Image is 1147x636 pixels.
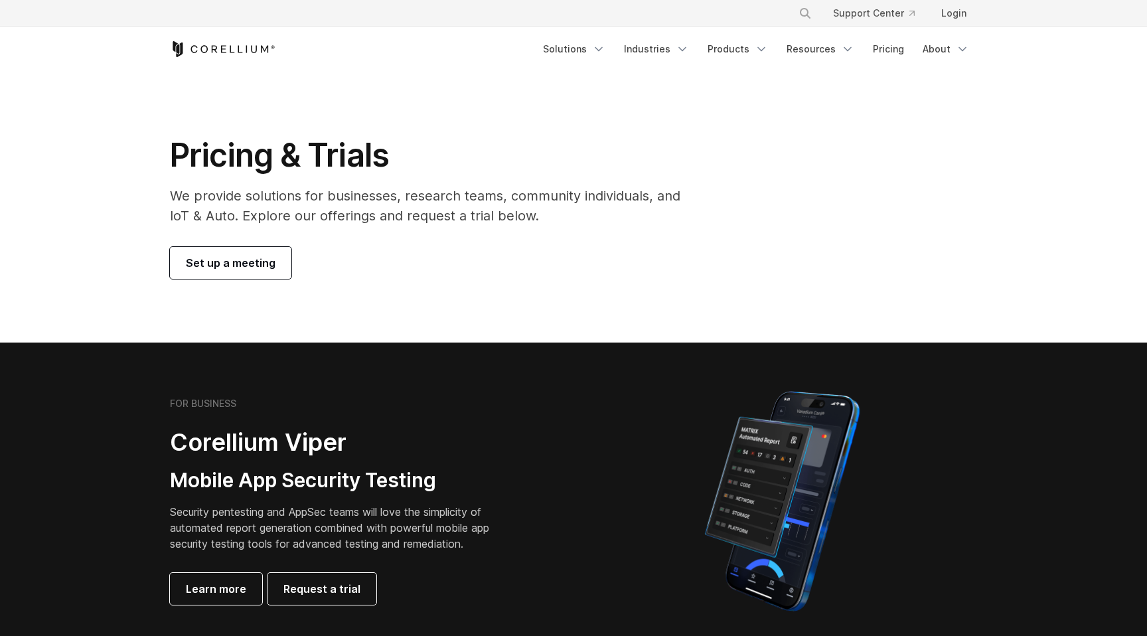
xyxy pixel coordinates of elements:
a: About [915,37,977,61]
a: Resources [779,37,862,61]
img: Corellium MATRIX automated report on iPhone showing app vulnerability test results across securit... [682,385,882,617]
span: Set up a meeting [186,255,275,271]
a: Set up a meeting [170,247,291,279]
button: Search [793,1,817,25]
a: Corellium Home [170,41,275,57]
span: Learn more [186,581,246,597]
h2: Corellium Viper [170,428,510,457]
a: Support Center [822,1,925,25]
div: Navigation Menu [535,37,977,61]
p: We provide solutions for businesses, research teams, community individuals, and IoT & Auto. Explo... [170,186,699,226]
div: Navigation Menu [783,1,977,25]
h6: FOR BUSINESS [170,398,236,410]
a: Learn more [170,573,262,605]
a: Industries [616,37,697,61]
a: Request a trial [268,573,376,605]
p: Security pentesting and AppSec teams will love the simplicity of automated report generation comb... [170,504,510,552]
h3: Mobile App Security Testing [170,468,510,493]
a: Solutions [535,37,613,61]
a: Pricing [865,37,912,61]
span: Request a trial [283,581,360,597]
a: Login [931,1,977,25]
h1: Pricing & Trials [170,135,699,175]
a: Products [700,37,776,61]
